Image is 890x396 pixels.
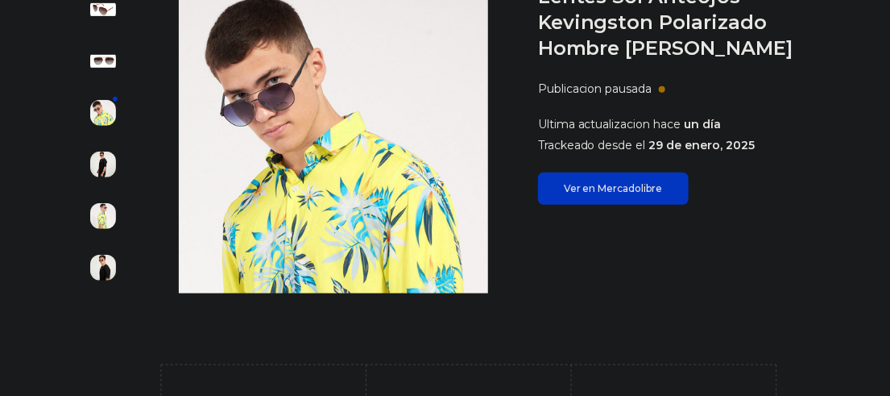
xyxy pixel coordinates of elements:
[538,117,681,131] span: Ultima actualizacion hace
[90,48,116,74] img: Lentes Sol Anteojos Kevingston Polarizado Hombre Kvn Vincent
[538,81,652,97] p: Publicacion pausada
[90,203,116,229] img: Lentes Sol Anteojos Kevingston Polarizado Hombre Kvn Vincent
[538,138,646,152] span: Trackeado desde el
[90,255,116,281] img: Lentes Sol Anteojos Kevingston Polarizado Hombre Kvn Vincent
[649,138,755,152] span: 29 de enero, 2025
[90,100,116,126] img: Lentes Sol Anteojos Kevingston Polarizado Hombre Kvn Vincent
[90,152,116,177] img: Lentes Sol Anteojos Kevingston Polarizado Hombre Kvn Vincent
[685,117,722,131] span: un día
[538,173,689,205] a: Ver en Mercadolibre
